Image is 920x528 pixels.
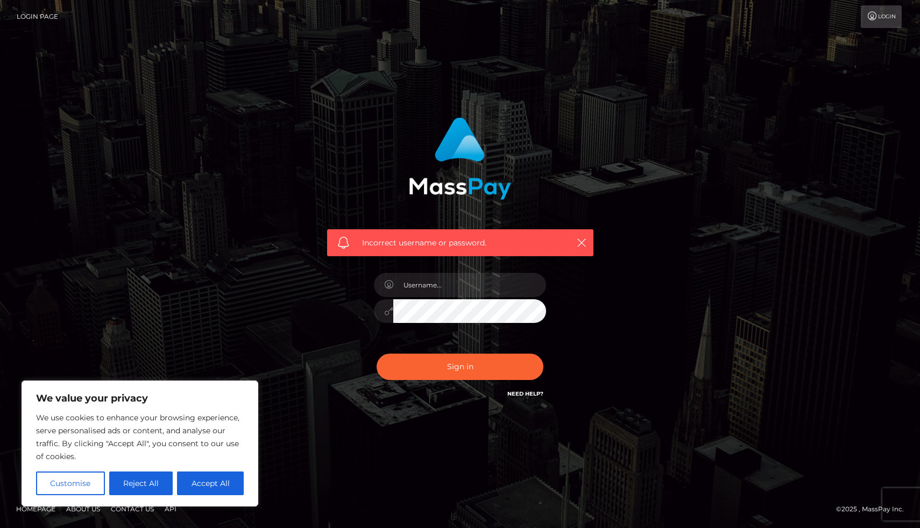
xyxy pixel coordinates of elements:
a: Homepage [12,501,60,517]
a: Contact Us [107,501,158,517]
a: About Us [62,501,104,517]
button: Reject All [109,471,173,495]
button: Customise [36,471,105,495]
span: Incorrect username or password. [362,237,558,249]
a: Login Page [17,5,58,28]
button: Sign in [377,354,543,380]
div: © 2025 , MassPay Inc. [836,503,912,515]
button: Accept All [177,471,244,495]
a: API [160,501,181,517]
p: We value your privacy [36,392,244,405]
a: Need Help? [507,390,543,397]
div: We value your privacy [22,381,258,506]
input: Username... [393,273,546,297]
p: We use cookies to enhance your browsing experience, serve personalised ads or content, and analys... [36,411,244,463]
img: MassPay Login [409,117,511,200]
a: Login [861,5,902,28]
